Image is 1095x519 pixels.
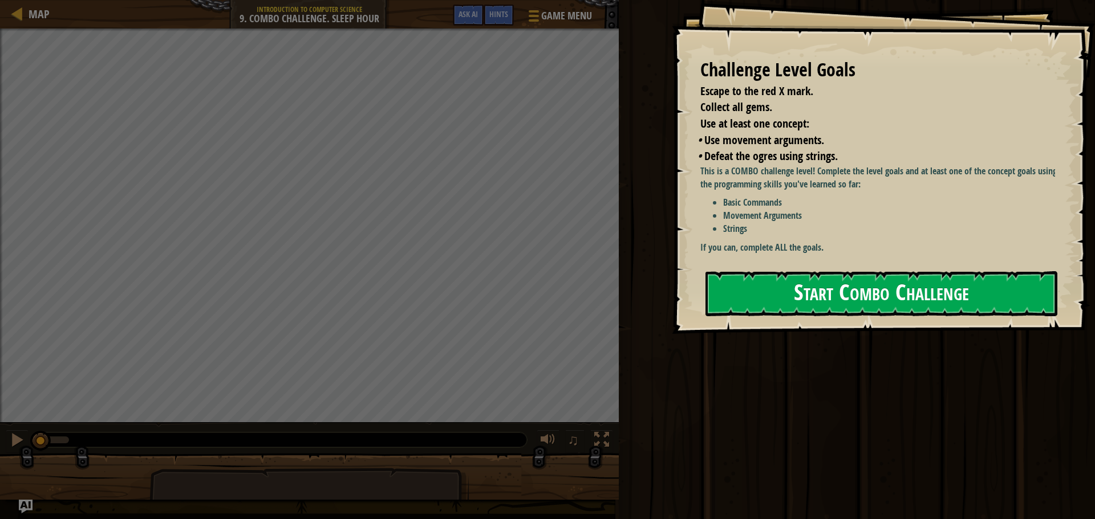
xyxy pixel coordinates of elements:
[459,9,478,19] span: Ask AI
[29,6,50,22] span: Map
[700,83,813,99] span: Escape to the red X mark.
[590,430,613,453] button: Toggle fullscreen
[453,5,484,26] button: Ask AI
[537,430,559,453] button: Adjust volume
[686,99,1052,116] li: Collect all gems.
[686,83,1052,100] li: Escape to the red X mark.
[686,116,1052,132] li: Use at least one concept:
[705,271,1057,316] button: Start Combo Challenge
[697,132,701,148] i: •
[723,222,1064,235] li: Strings
[697,148,701,164] i: •
[23,6,50,22] a: Map
[700,116,809,131] span: Use at least one concept:
[704,148,838,164] span: Defeat the ogres using strings.
[723,209,1064,222] li: Movement Arguments
[520,5,599,31] button: Game Menu
[700,165,1064,191] p: This is a COMBO challenge level! Complete the level goals and at least one of the concept goals u...
[19,500,33,513] button: Ask AI
[697,132,1052,149] li: Use movement arguments.
[565,430,585,453] button: ♫
[567,431,579,448] span: ♫
[700,99,772,115] span: Collect all gems.
[541,9,592,23] span: Game Menu
[700,241,1064,254] p: If you can, complete ALL the goals.
[489,9,508,19] span: Hints
[697,148,1052,165] li: Defeat the ogres using strings.
[700,57,1055,83] div: Challenge Level Goals
[704,132,824,148] span: Use movement arguments.
[6,430,29,453] button: Ctrl + P: Pause
[723,196,1064,209] li: Basic Commands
